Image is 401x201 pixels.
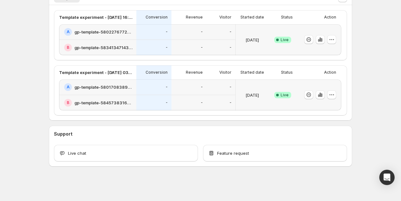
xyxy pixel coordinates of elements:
h2: A [67,29,70,34]
p: - [230,85,231,90]
span: Live chat [68,150,86,156]
p: Status [281,15,293,20]
p: Revenue [186,70,203,75]
p: - [166,29,168,34]
p: Visitor [219,70,231,75]
p: - [201,100,203,105]
p: - [230,45,231,50]
p: - [166,45,168,50]
p: - [201,45,203,50]
p: [DATE] [246,92,259,98]
p: - [201,29,203,34]
p: Action [324,15,336,20]
span: Feature request [217,150,249,156]
h2: gp-template-583413471433982808 [74,44,132,51]
h2: B [67,45,69,50]
p: - [230,100,231,105]
p: Revenue [186,15,203,20]
p: - [201,85,203,90]
h3: Support [54,131,72,137]
h2: A [67,85,70,90]
p: Conversion [146,70,168,75]
p: Status [281,70,293,75]
p: - [230,29,231,34]
h2: gp-template-584573831625048948 [74,100,132,106]
p: Started date [240,15,264,20]
p: Action [324,70,336,75]
p: - [166,100,168,105]
p: Template experiment - [DATE] 16:31:28 [59,14,132,20]
p: Conversion [146,15,168,20]
h2: gp-template-580227677294690900 [74,29,132,35]
p: Template experiment - [DATE] 03:07:03 [59,69,132,76]
p: [DATE] [246,37,259,43]
span: Live [281,93,289,98]
p: - [166,85,168,90]
h2: gp-template-580170838989341268 [74,84,132,90]
h2: B [67,100,69,105]
p: Visitor [219,15,231,20]
p: Started date [240,70,264,75]
div: Open Intercom Messenger [379,170,395,185]
span: Live [281,37,289,42]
